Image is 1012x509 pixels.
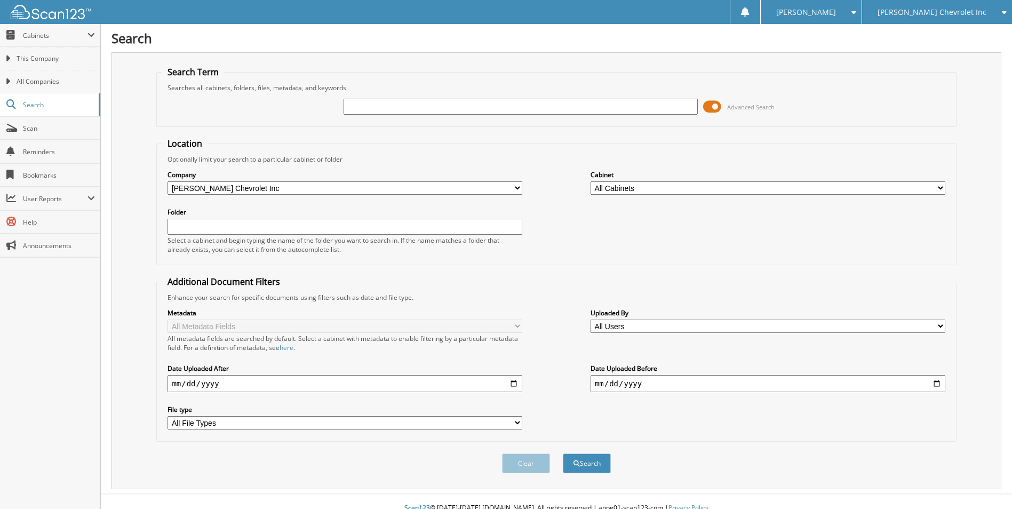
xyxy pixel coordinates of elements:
span: Scan [23,124,95,133]
legend: Search Term [162,66,224,78]
label: Uploaded By [591,308,945,317]
input: end [591,375,945,392]
span: Reminders [23,147,95,156]
div: Enhance your search for specific documents using filters such as date and file type. [162,293,950,302]
label: Cabinet [591,170,945,179]
div: All metadata fields are searched by default. Select a cabinet with metadata to enable filtering b... [168,334,522,352]
label: Company [168,170,522,179]
span: Bookmarks [23,171,95,180]
a: here [280,343,293,352]
label: File type [168,405,522,414]
div: Select a cabinet and begin typing the name of the folder you want to search in. If the name match... [168,236,522,254]
span: [PERSON_NAME] [776,9,836,15]
input: start [168,375,522,392]
button: Clear [502,454,550,473]
label: Date Uploaded Before [591,364,945,373]
div: Optionally limit your search to a particular cabinet or folder [162,155,950,164]
span: Cabinets [23,31,87,40]
span: Advanced Search [727,103,775,111]
span: Help [23,218,95,227]
legend: Additional Document Filters [162,276,285,288]
iframe: Chat Widget [959,458,1012,509]
legend: Location [162,138,208,149]
button: Search [563,454,611,473]
h1: Search [111,29,1001,47]
span: All Companies [17,77,95,86]
span: Search [23,100,93,109]
div: Searches all cabinets, folders, files, metadata, and keywords [162,83,950,92]
span: Announcements [23,241,95,250]
label: Folder [168,208,522,217]
label: Metadata [168,308,522,317]
span: User Reports [23,194,87,203]
span: This Company [17,54,95,63]
span: [PERSON_NAME] Chevrolet Inc [878,9,986,15]
label: Date Uploaded After [168,364,522,373]
img: scan123-logo-white.svg [11,5,91,19]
